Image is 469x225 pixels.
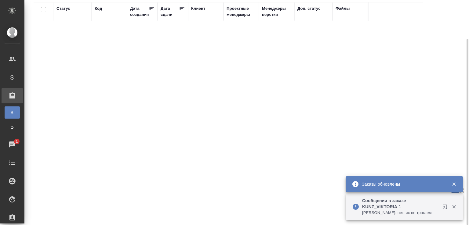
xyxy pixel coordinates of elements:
button: Открыть в новой вкладке [439,201,453,215]
button: Закрыть [448,181,460,187]
div: Менеджеры верстки [262,5,291,18]
p: [PERSON_NAME]: нет, их не трогаем [362,210,438,216]
a: В [5,106,20,119]
div: Заказы обновлены [362,181,442,187]
p: Сообщения в заказе KUNZ_VIKTORIA-1 [362,198,438,210]
div: Клиент [191,5,205,12]
span: 1 [12,138,21,145]
div: Файлы [336,5,350,12]
a: Ф [5,122,20,134]
div: Дата сдачи [161,5,179,18]
div: Дата создания [130,5,149,18]
div: Доп. статус [297,5,321,12]
div: Проектные менеджеры [227,5,256,18]
a: 1 [2,137,23,152]
div: Статус [56,5,70,12]
span: В [8,109,17,116]
button: Закрыть [448,204,460,209]
div: Код [95,5,102,12]
span: Ф [8,125,17,131]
